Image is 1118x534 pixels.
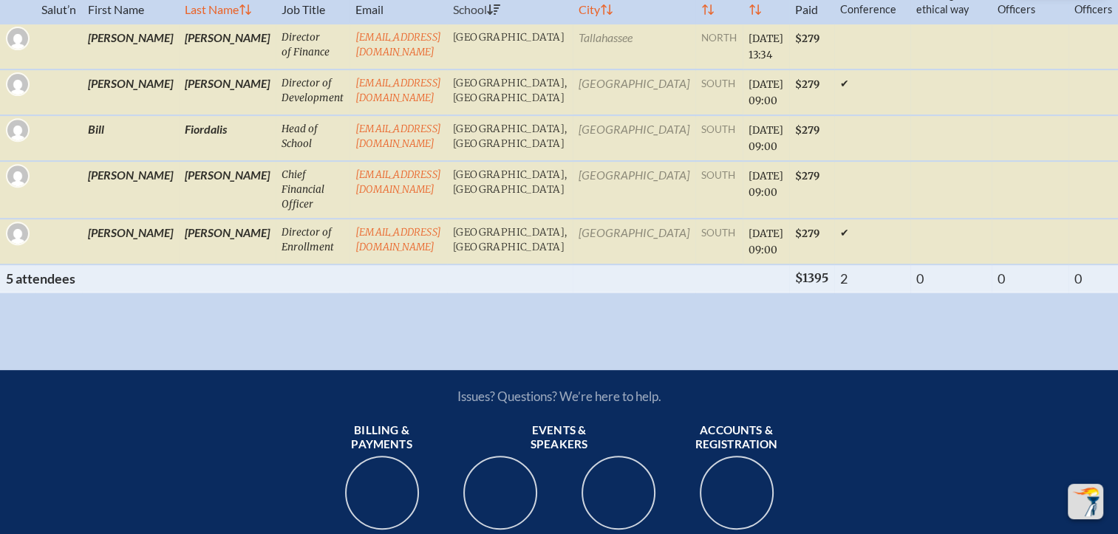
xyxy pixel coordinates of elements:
[82,115,179,161] td: Bill
[82,219,179,264] td: [PERSON_NAME]
[179,24,276,69] td: [PERSON_NAME]
[82,161,179,219] td: [PERSON_NAME]
[276,69,350,115] td: Director of Development
[179,69,276,115] td: [PERSON_NAME]
[749,78,783,107] span: [DATE] 09:00
[992,264,1068,292] th: 0
[447,69,573,115] td: [GEOGRAPHIC_DATA], [GEOGRAPHIC_DATA]
[447,24,573,69] td: [GEOGRAPHIC_DATA]
[795,32,819,45] span: $279
[7,120,28,140] img: Gravatar
[1071,487,1100,516] img: To the top
[684,423,790,453] span: Accounts & registration
[179,161,276,219] td: [PERSON_NAME]
[695,69,743,115] td: south
[795,227,819,240] span: $279
[179,219,276,264] td: [PERSON_NAME]
[573,161,695,219] td: [GEOGRAPHIC_DATA]
[795,78,819,91] span: $279
[695,24,743,69] td: north
[749,227,783,256] span: [DATE] 09:00
[355,123,441,150] a: [EMAIL_ADDRESS][DOMAIN_NAME]
[276,24,350,69] td: Director of Finance
[355,226,441,253] a: [EMAIL_ADDRESS][DOMAIN_NAME]
[7,74,28,95] img: Gravatar
[840,226,849,239] span: ✔
[82,24,179,69] td: [PERSON_NAME]
[1068,484,1103,519] button: Scroll Top
[795,124,819,137] span: $279
[840,77,849,90] span: ✔
[447,161,573,219] td: [GEOGRAPHIC_DATA], [GEOGRAPHIC_DATA]
[506,423,613,453] span: Events & speakers
[695,115,743,161] td: south
[573,219,695,264] td: [GEOGRAPHIC_DATA]
[179,115,276,161] td: Fiordalis
[355,168,441,196] a: [EMAIL_ADDRESS][DOMAIN_NAME]
[573,24,695,69] td: Tallahassee
[355,31,441,58] a: [EMAIL_ADDRESS][DOMAIN_NAME]
[749,124,783,153] span: [DATE] 09:00
[910,264,992,292] th: 0
[355,77,441,104] a: [EMAIL_ADDRESS][DOMAIN_NAME]
[749,32,783,61] span: [DATE] 13:34
[834,264,910,292] th: 2
[795,170,819,182] span: $279
[789,264,834,292] th: $1395
[299,388,819,404] p: Issues? Questions? We’re here to help.
[573,115,695,161] td: [GEOGRAPHIC_DATA]
[82,69,179,115] td: [PERSON_NAME]
[7,28,28,49] img: Gravatar
[7,223,28,244] img: Gravatar
[695,161,743,219] td: south
[276,115,350,161] td: Head of School
[447,219,573,264] td: [GEOGRAPHIC_DATA], [GEOGRAPHIC_DATA]
[329,423,435,453] span: Billing & payments
[276,161,350,219] td: Chief Financial Officer
[7,165,28,186] img: Gravatar
[749,170,783,199] span: [DATE] 09:00
[276,219,350,264] td: Director of Enrollment
[573,69,695,115] td: [GEOGRAPHIC_DATA]
[447,115,573,161] td: [GEOGRAPHIC_DATA], [GEOGRAPHIC_DATA]
[695,219,743,264] td: south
